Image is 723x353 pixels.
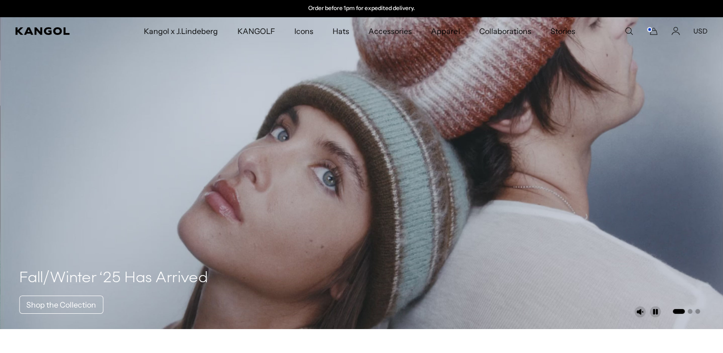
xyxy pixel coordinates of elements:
[673,309,685,314] button: Go to slide 1
[333,17,349,45] span: Hats
[695,309,700,314] button: Go to slide 3
[227,17,284,45] a: KANGOLF
[693,27,708,35] button: USD
[421,17,469,45] a: Apparel
[134,17,228,45] a: Kangol x J.Lindeberg
[308,5,415,12] p: Order before 1pm for expedited delivery.
[672,307,700,315] ul: Select a slide to show
[541,17,585,45] a: Stories
[550,17,575,45] span: Stories
[19,269,208,288] h4: Fall/Winter ‘25 Has Arrived
[19,296,103,314] a: Shop the Collection
[323,17,359,45] a: Hats
[431,17,460,45] span: Apparel
[469,17,540,45] a: Collaborations
[688,309,692,314] button: Go to slide 2
[294,17,313,45] span: Icons
[634,306,646,318] button: Unmute
[263,5,460,12] slideshow-component: Announcement bar
[15,27,95,35] a: Kangol
[237,17,275,45] span: KANGOLF
[647,27,658,35] button: Cart
[479,17,531,45] span: Collaborations
[263,5,460,12] div: Announcement
[144,17,218,45] span: Kangol x J.Lindeberg
[359,17,421,45] a: Accessories
[649,306,661,318] button: Pause
[368,17,412,45] span: Accessories
[625,27,633,35] summary: Search here
[285,17,323,45] a: Icons
[263,5,460,12] div: 2 of 2
[671,27,680,35] a: Account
